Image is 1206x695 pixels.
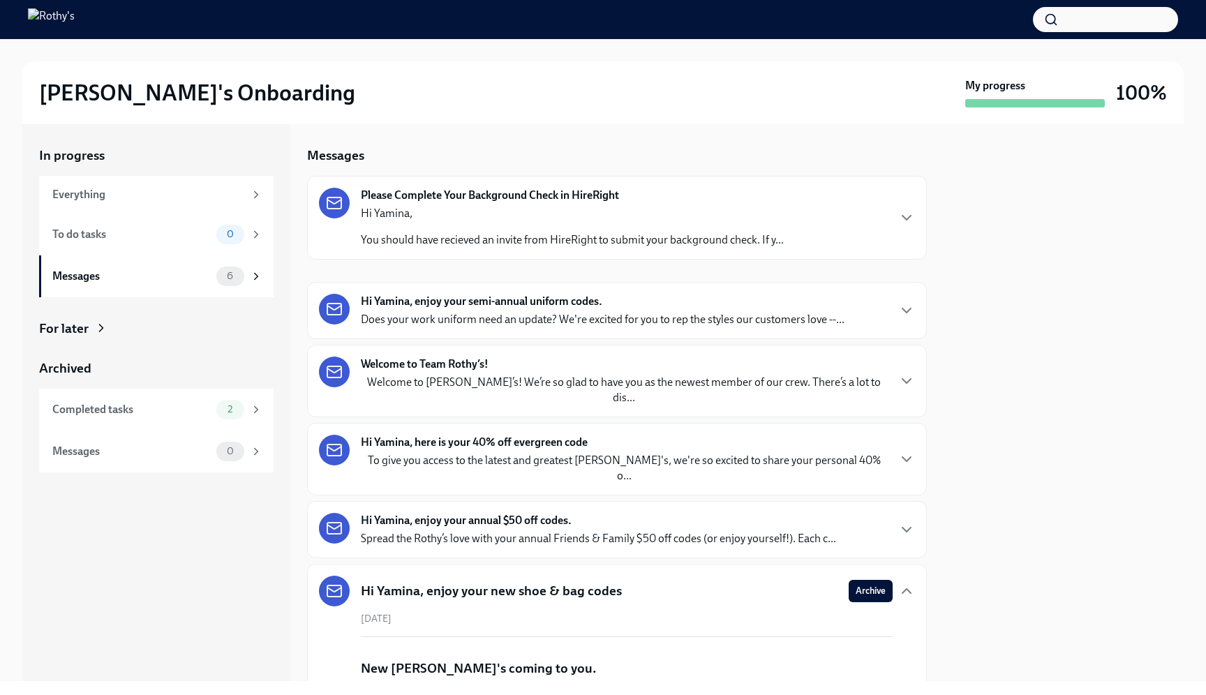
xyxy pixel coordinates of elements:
span: 2 [219,404,241,414]
p: You should have recieved an invite from HireRight to submit your background check. If y... [361,232,784,248]
div: To do tasks [52,227,211,242]
a: In progress [39,147,274,165]
span: 0 [218,229,242,239]
a: To do tasks0 [39,214,274,255]
a: For later [39,320,274,338]
a: Messages6 [39,255,274,297]
span: 0 [218,446,242,456]
a: Everything [39,176,274,214]
h2: [PERSON_NAME]'s Onboarding [39,79,355,107]
div: Messages [52,444,211,459]
a: Completed tasks2 [39,389,274,431]
p: To give you access to the latest and greatest [PERSON_NAME]'s, we're so excited to share your per... [361,453,887,484]
img: Rothy's [28,8,75,31]
div: For later [39,320,89,338]
div: Completed tasks [52,402,211,417]
strong: My progress [965,78,1025,94]
strong: Hi Yamina, here is your 40% off evergreen code [361,435,588,450]
p: Does your work uniform need an update? We're excited for you to rep the styles our customers love... [361,312,844,327]
span: 6 [218,271,241,281]
div: Everything [52,187,244,202]
p: Hi Yamina, [361,206,784,221]
strong: Welcome to Team Rothy’s! [361,357,489,372]
h3: 100% [1116,80,1167,105]
a: Messages0 [39,431,274,472]
button: Archive [849,580,893,602]
span: Archive [856,584,886,598]
strong: Hi Yamina, enjoy your semi-annual uniform codes. [361,294,602,309]
p: Welcome to [PERSON_NAME]’s! We’re so glad to have you as the newest member of our crew. There’s a... [361,375,887,405]
p: New [PERSON_NAME]'s coming to you. [361,659,597,678]
h5: Hi Yamina, enjoy your new shoe & bag codes [361,582,622,600]
strong: Please Complete Your Background Check in HireRight [361,188,619,203]
h5: Messages [307,147,364,165]
p: Spread the Rothy’s love with your annual Friends & Family $50 off codes (or enjoy yourself!). Eac... [361,531,836,546]
strong: Hi Yamina, enjoy your annual $50 off codes. [361,513,572,528]
span: [DATE] [361,612,392,625]
div: Messages [52,269,211,284]
a: Archived [39,359,274,378]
